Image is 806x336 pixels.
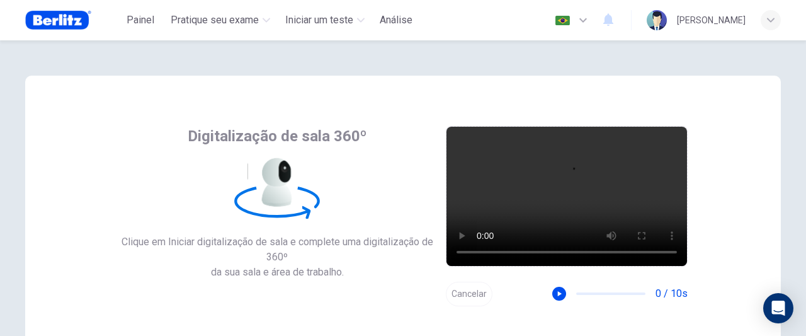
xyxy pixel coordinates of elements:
[118,265,436,280] span: da sua sala e área de trabalho.
[446,282,492,306] button: Cancelar
[656,286,688,301] span: 0 / 10s
[171,13,259,28] span: Pratique seu exame
[25,8,91,33] img: Berlitz Brasil logo
[375,9,417,32] div: Você precisa de uma licença para acessar este conteúdo
[25,8,120,33] a: Berlitz Brasil logo
[120,9,161,32] button: Painel
[127,13,154,28] span: Painel
[647,10,667,30] img: Profile picture
[555,16,570,25] img: pt
[380,13,412,28] span: Análise
[285,13,353,28] span: Iniciar um teste
[166,9,275,32] button: Pratique seu exame
[763,293,793,323] div: Open Intercom Messenger
[375,9,417,32] button: Análise
[188,126,367,146] span: Digitalização de sala 360º
[677,13,746,28] div: [PERSON_NAME]
[280,9,370,32] button: Iniciar um teste
[118,235,436,265] span: Clique em Iniciar digitalização de sala e complete uma digitalização de 360º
